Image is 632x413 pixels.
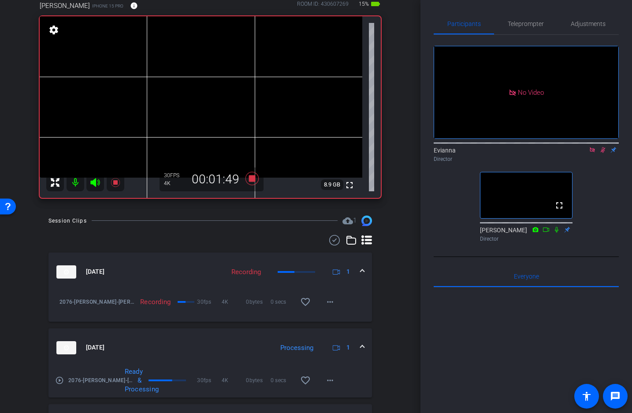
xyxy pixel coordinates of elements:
mat-icon: favorite_border [300,297,311,307]
mat-icon: info [130,2,138,10]
mat-expansion-panel-header: thumb-nail[DATE]Processing1 [48,328,372,367]
span: FPS [170,172,179,179]
span: [PERSON_NAME] [40,1,90,11]
span: 2076-[PERSON_NAME]-[PERSON_NAME]-SAANYS 6-2025-08-29-09-59-37-281-0 [59,298,136,306]
div: [PERSON_NAME] [480,226,573,243]
mat-icon: cloud_upload [342,216,353,226]
span: 4K [222,376,246,385]
img: Session clips [361,216,372,226]
div: Session Clips [48,216,87,225]
span: 2076-[PERSON_NAME]-[PERSON_NAME]-SAANYS 5-2025-08-29-09-52-49-665-0 [68,376,136,385]
span: 0bytes [246,298,270,306]
span: Participants [447,21,481,27]
mat-icon: message [610,391,621,402]
span: iPhone 15 Pro [92,3,123,9]
div: thumb-nail[DATE]Processing1 [48,367,372,398]
div: 4K [164,180,186,187]
span: 8.9 GB [321,179,343,190]
span: 30fps [197,376,221,385]
div: Director [480,235,573,243]
mat-icon: fullscreen [554,200,565,211]
mat-icon: settings [48,25,60,35]
div: Recording [136,298,175,306]
span: 0bytes [246,376,270,385]
span: [DATE] [86,343,104,352]
mat-icon: fullscreen [344,180,355,190]
span: Destinations for your clips [342,216,357,226]
span: 1 [346,267,350,276]
span: 1 [346,343,350,352]
span: 30fps [197,298,221,306]
div: Evianna [434,146,619,163]
mat-icon: play_circle_outline [55,376,64,385]
span: 0 secs [271,298,295,306]
div: Ready & Processing [120,367,146,394]
span: [DATE] [86,267,104,276]
mat-icon: favorite_border [300,375,311,386]
img: thumb-nail [56,265,76,279]
mat-expansion-panel-header: thumb-nail[DATE]Recording1 [48,253,372,291]
mat-icon: more_horiz [325,297,335,307]
span: Adjustments [571,21,606,27]
div: Recording [227,267,265,277]
span: No Video [518,88,544,96]
span: Teleprompter [508,21,544,27]
div: 00:01:49 [186,172,245,187]
div: thumb-nail[DATE]Recording1 [48,291,372,322]
span: 1 [353,216,357,224]
div: Processing [276,343,318,353]
mat-icon: more_horiz [325,375,335,386]
span: Everyone [514,273,539,279]
img: thumb-nail [56,341,76,354]
div: 30 [164,172,186,179]
span: 0 secs [271,376,295,385]
mat-icon: accessibility [581,391,592,402]
span: 4K [222,298,246,306]
div: Director [434,155,619,163]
